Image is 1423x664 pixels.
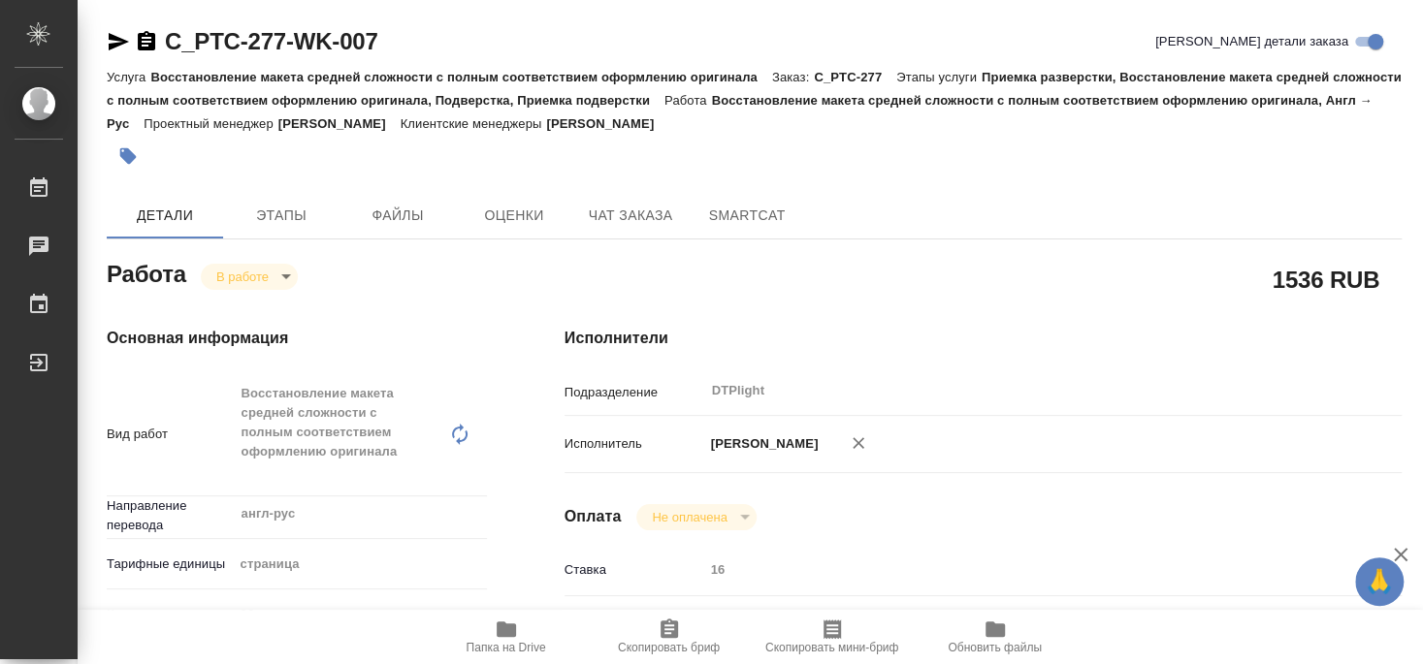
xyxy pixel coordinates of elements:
[565,383,704,402] p: Подразделение
[144,116,277,131] p: Проектный менеджер
[107,135,149,177] button: Добавить тэг
[135,30,158,53] button: Скопировать ссылку
[700,204,793,228] span: SmartCat
[235,204,328,228] span: Этапы
[201,264,298,290] div: В работе
[765,641,898,654] span: Скопировать мини-бриф
[351,204,444,228] span: Файлы
[234,548,487,581] div: страница
[704,604,1332,637] div: RUB
[636,504,756,530] div: В работе
[646,509,732,525] button: Не оплачена
[565,560,704,580] p: Ставка
[107,255,186,290] h2: Работа
[896,70,982,84] p: Этапы услуги
[618,641,720,654] span: Скопировать бриф
[107,554,234,574] p: Тарифные единицы
[107,496,234,535] p: Направление перевода
[118,204,211,228] span: Детали
[401,116,547,131] p: Клиентские менеджеры
[1273,263,1379,296] h2: 1536 RUB
[278,116,401,131] p: [PERSON_NAME]
[565,434,704,454] p: Исполнитель
[107,425,234,444] p: Вид работ
[565,505,622,528] h4: Оплата
[150,70,771,84] p: Восстановление макета средней сложности с полным соответствием оформлению оригинала
[704,555,1332,584] input: Пустое поле
[1155,32,1348,51] span: [PERSON_NAME] детали заказа
[565,327,1402,350] h4: Исполнители
[1363,561,1396,602] span: 🙏
[814,70,896,84] p: C_PTC-277
[584,204,677,228] span: Чат заказа
[165,28,378,54] a: C_PTC-277-WK-007
[107,30,130,53] button: Скопировать ссылку для ЯМессенджера
[751,610,914,664] button: Скопировать мини-бриф
[107,605,234,624] p: Кол-во единиц
[948,641,1042,654] span: Обновить файлы
[704,434,819,454] p: [PERSON_NAME]
[772,70,814,84] p: Заказ:
[664,93,712,108] p: Работа
[914,610,1077,664] button: Обновить файлы
[467,641,546,654] span: Папка на Drive
[468,204,561,228] span: Оценки
[107,70,150,84] p: Услуга
[546,116,668,131] p: [PERSON_NAME]
[837,422,880,464] button: Удалить исполнителя
[107,327,487,350] h4: Основная информация
[425,610,588,664] button: Папка на Drive
[588,610,751,664] button: Скопировать бриф
[107,93,1372,131] p: Восстановление макета средней сложности с полным соответствием оформлению оригинала, Англ → Рус
[234,600,487,628] input: ✎ Введи что-нибудь
[210,269,275,285] button: В работе
[1355,557,1404,606] button: 🙏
